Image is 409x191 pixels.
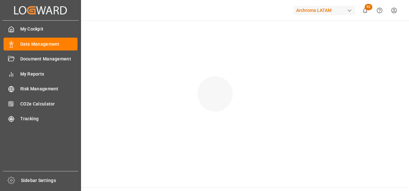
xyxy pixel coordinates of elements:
[4,68,77,80] a: My Reports
[4,113,77,125] a: Tracking
[372,3,387,18] button: Help Center
[4,97,77,110] a: CO2e Calculator
[358,3,372,18] button: show 82 new notifications
[20,26,78,32] span: My Cockpit
[4,23,77,35] a: My Cockpit
[20,115,78,122] span: Tracking
[20,71,78,77] span: My Reports
[20,56,78,62] span: Document Management
[21,177,78,184] span: Sidebar Settings
[294,4,358,16] button: Archroma LATAM
[20,101,78,107] span: CO2e Calculator
[4,53,77,65] a: Document Management
[365,4,372,10] span: 82
[20,41,78,48] span: Data Management
[294,6,355,15] div: Archroma LATAM
[4,83,77,95] a: Risk Management
[4,38,77,50] a: Data Management
[20,86,78,92] span: Risk Management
